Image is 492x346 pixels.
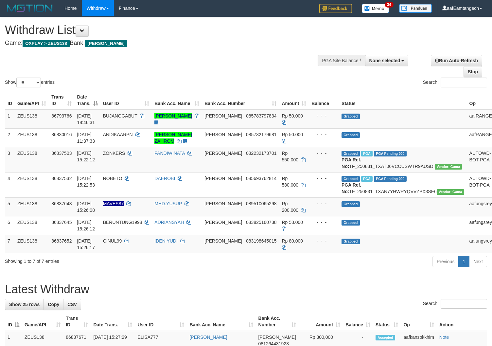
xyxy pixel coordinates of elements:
[282,238,303,244] span: Rp 80.000
[5,172,15,197] td: 4
[77,201,95,213] span: [DATE] 15:26:08
[282,151,298,162] span: Rp 550.000
[342,114,360,119] span: Grabbed
[51,176,72,181] span: 86837532
[51,113,72,118] span: 86793766
[5,78,55,87] label: Show entries
[432,256,459,267] a: Previous
[374,176,407,182] span: PGA Pending
[51,201,72,206] span: 86837643
[342,151,360,156] span: Grabbed
[74,91,100,110] th: Date Trans.: activate to sort column descending
[77,176,95,188] span: [DATE] 15:22:53
[15,147,49,172] td: ZEUS138
[5,197,15,216] td: 5
[77,238,95,250] span: [DATE] 15:26:17
[5,312,22,331] th: ID: activate to sort column descending
[135,312,187,331] th: User ID: activate to sort column ascending
[309,91,339,110] th: Balance
[204,151,242,156] span: [PERSON_NAME]
[5,216,15,235] td: 6
[103,220,142,225] span: BERUNTUNG1998
[77,113,95,125] span: [DATE] 18:46:31
[256,312,299,331] th: Bank Acc. Number: activate to sort column ascending
[311,113,336,119] div: - - -
[204,220,242,225] span: [PERSON_NAME]
[15,110,49,129] td: ZEUS138
[311,131,336,138] div: - - -
[154,132,192,144] a: [PERSON_NAME] ZAHROM
[318,55,365,66] div: PGA Site Balance /
[342,201,360,207] span: Grabbed
[100,91,152,110] th: User ID: activate to sort column ascending
[103,132,133,137] span: ANDIKAARPN
[311,150,336,156] div: - - -
[311,238,336,244] div: - - -
[464,66,482,77] a: Stop
[339,172,467,197] td: TF_250831_TXAN7YHWRYQVVZPX3SE6
[48,302,59,307] span: Copy
[339,147,467,172] td: TF_250831_TXAT06VCCUSWTR9AUSDI
[189,335,227,340] a: [PERSON_NAME]
[279,91,309,110] th: Amount: activate to sort column ascending
[299,312,343,331] th: Amount: activate to sort column ascending
[77,132,95,144] span: [DATE] 11:37:33
[342,220,360,226] span: Grabbed
[103,176,122,181] span: ROBETO
[311,219,336,226] div: - - -
[15,128,49,147] td: ZEUS138
[204,238,242,244] span: [PERSON_NAME]
[458,256,469,267] a: 1
[362,4,389,13] img: Button%20Memo.svg
[204,201,242,206] span: [PERSON_NAME]
[5,40,322,46] h4: Game: Bank:
[15,91,49,110] th: Game/API: activate to sort column ascending
[204,113,242,118] span: [PERSON_NAME]
[423,299,487,309] label: Search:
[51,132,72,137] span: 86830016
[51,220,72,225] span: 86837645
[91,312,135,331] th: Date Trans.: activate to sort column ascending
[15,172,49,197] td: ZEUS138
[77,220,95,231] span: [DATE] 15:26:12
[258,335,296,340] span: [PERSON_NAME]
[5,128,15,147] td: 2
[154,220,184,225] a: ADRIANSYAH
[342,239,360,244] span: Grabbed
[154,238,178,244] a: IDEN YUDI
[365,55,409,66] button: None selected
[339,91,467,110] th: Status
[63,312,91,331] th: Trans ID: activate to sort column ascending
[51,238,72,244] span: 86837652
[311,200,336,207] div: - - -
[49,91,74,110] th: Trans ID: activate to sort column ascending
[103,238,122,244] span: CINUL99
[187,312,255,331] th: Bank Acc. Name: activate to sort column ascending
[5,147,15,172] td: 3
[154,201,182,206] a: MHD.YUSUP
[152,91,202,110] th: Bank Acc. Name: activate to sort column ascending
[311,175,336,182] div: - - -
[437,189,464,195] span: Vendor URL: https://trx31.1velocity.biz
[282,132,303,137] span: Rp 50.000
[63,299,81,310] a: CSV
[103,151,125,156] span: ZONKERS
[202,91,279,110] th: Bank Acc. Number: activate to sort column ascending
[361,151,373,156] span: Marked by aafRornrotha
[246,132,276,137] span: Copy 085732179681 to clipboard
[16,78,41,87] select: Showentries
[246,238,276,244] span: Copy 083198645015 to clipboard
[77,151,95,162] span: [DATE] 15:22:12
[374,151,407,156] span: PGA Pending
[246,201,276,206] span: Copy 089510065298 to clipboard
[5,24,322,37] h1: Withdraw List
[154,151,185,156] a: FANDIWINATA
[343,312,373,331] th: Balance: activate to sort column ascending
[369,58,400,63] span: None selected
[342,132,360,138] span: Grabbed
[5,91,15,110] th: ID
[319,4,352,13] img: Feedback.jpg
[437,312,487,331] th: Action
[9,302,40,307] span: Show 25 rows
[23,40,70,47] span: OXPLAY > ZEUS138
